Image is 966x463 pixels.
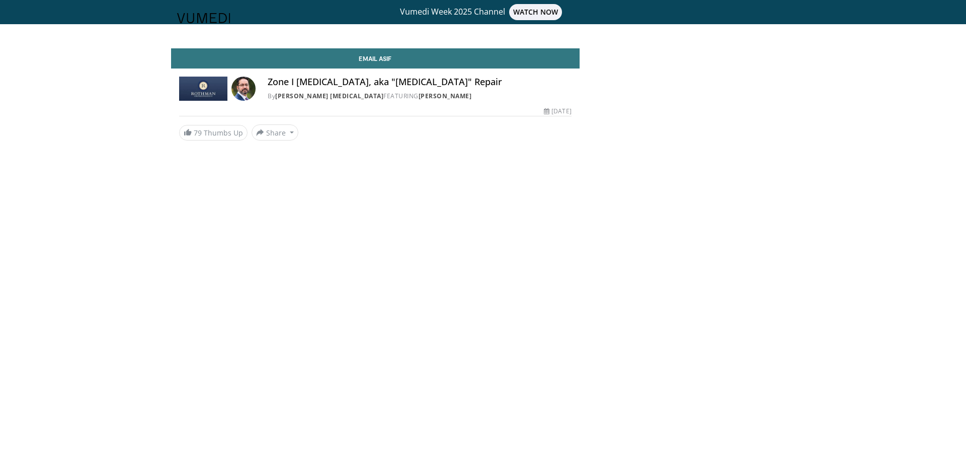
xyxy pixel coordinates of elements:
[179,125,248,141] a: 79 Thumbs Up
[252,124,298,141] button: Share
[171,48,580,69] a: Email Asif
[231,77,256,101] img: Avatar
[194,128,202,138] span: 79
[419,92,472,100] a: [PERSON_NAME]
[179,77,227,101] img: Rothman Hand Surgery
[177,13,230,23] img: VuMedi Logo
[275,92,383,100] a: [PERSON_NAME] [MEDICAL_DATA]
[268,92,572,101] div: By FEATURING
[544,107,571,116] div: [DATE]
[268,77,572,88] h4: Zone I [MEDICAL_DATA], aka "[MEDICAL_DATA]" Repair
